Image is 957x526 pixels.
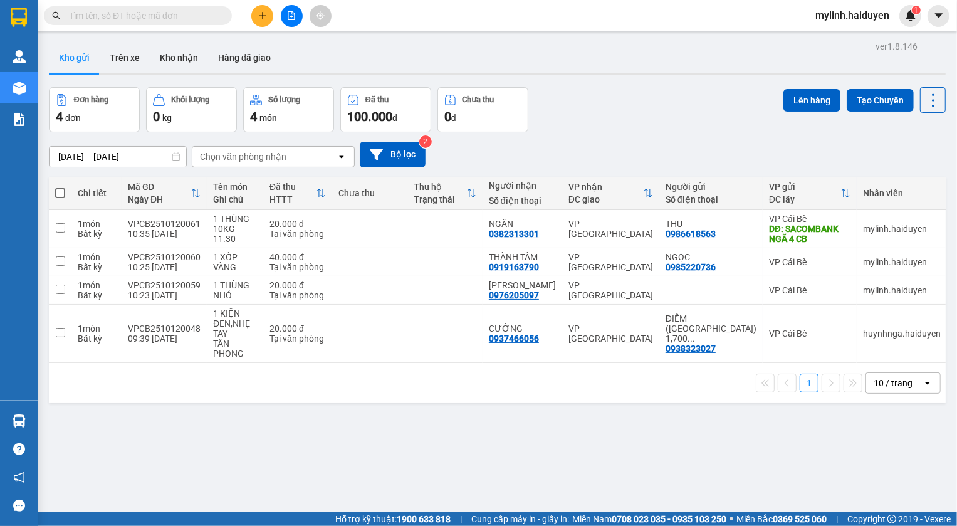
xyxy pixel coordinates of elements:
div: Mã GD [128,182,191,192]
div: 0919163790 [489,262,539,272]
div: 1 món [78,252,115,262]
div: VP Cái Bè [769,285,850,295]
div: mylinh.haiduyen [863,285,941,295]
span: Hỗ trợ kỹ thuật: [335,512,451,526]
div: Tại văn phòng [269,290,326,300]
button: Chưa thu0đ [437,87,528,132]
div: Chọn văn phòng nhận [200,150,286,163]
button: Bộ lọc [360,142,426,167]
div: VPCB2510120059 [128,280,201,290]
div: Tên món [213,182,257,192]
button: Kho gửi [49,43,100,73]
span: question-circle [13,443,25,455]
span: đ [451,113,456,123]
th: Toggle SortBy [407,177,483,210]
span: plus [258,11,267,20]
input: Select a date range. [50,147,186,167]
span: kg [162,113,172,123]
div: ver 1.8.146 [876,39,918,53]
div: 1 KIỆN ĐEN,NHẸ TAY [213,308,257,339]
div: 10:23 [DATE] [128,290,201,300]
div: NGÂN [489,219,556,229]
span: | [836,512,838,526]
span: aim [316,11,325,20]
button: Trên xe [100,43,150,73]
span: notification [13,471,25,483]
span: 0 [153,109,160,124]
span: Miền Nam [572,512,726,526]
button: Kho nhận [150,43,208,73]
th: Toggle SortBy [562,177,659,210]
div: Số lượng [268,95,300,104]
div: 20.000 đ [269,323,326,334]
div: THÀNH TÂM [489,252,556,262]
div: ĐC lấy [769,194,840,204]
div: ĐIỂM (TÂN PHONG) 1,700đ /kg [666,313,756,344]
svg: open [337,152,347,162]
sup: 2 [419,135,432,148]
button: 1 [800,374,818,392]
img: solution-icon [13,113,26,126]
div: 1 XỐP VÀNG [213,252,257,272]
div: 09:39 [DATE] [128,334,201,344]
button: plus [251,5,273,27]
strong: 0708 023 035 - 0935 103 250 [612,514,726,524]
sup: 1 [912,6,921,14]
div: Đơn hàng [74,95,108,104]
div: mylinh.haiduyen [863,224,941,234]
div: Tại văn phòng [269,334,326,344]
img: warehouse-icon [13,414,26,428]
strong: 1900 633 818 [397,514,451,524]
th: Toggle SortBy [122,177,207,210]
img: icon-new-feature [905,10,916,21]
div: 40.000 đ [269,252,326,262]
div: 1 món [78,323,115,334]
div: 0937466056 [489,334,539,344]
span: 4 [56,109,63,124]
span: copyright [887,515,896,523]
div: 0938323027 [666,344,716,354]
button: Số lượng4món [243,87,334,132]
div: VP nhận [568,182,643,192]
div: Người gửi [666,182,756,192]
span: ... [688,334,695,344]
div: VPCB2510120048 [128,323,201,334]
th: Toggle SortBy [263,177,332,210]
div: 20.000 đ [269,219,326,229]
div: Bất kỳ [78,262,115,272]
div: 1 THÙNG 10KG [213,214,257,234]
button: Hàng đã giao [208,43,281,73]
div: THU [666,219,756,229]
span: 0 [444,109,451,124]
div: 1 món [78,280,115,290]
div: Chưa thu [338,188,401,198]
button: Đơn hàng4đơn [49,87,140,132]
div: Chưa thu [463,95,494,104]
div: 0382313301 [489,229,539,239]
div: Người nhận [489,181,556,191]
img: warehouse-icon [13,82,26,95]
div: VPCB2510120061 [128,219,201,229]
div: VPCB2510120060 [128,252,201,262]
input: Tìm tên, số ĐT hoặc mã đơn [69,9,217,23]
button: aim [310,5,332,27]
div: 1 THÙNG NHỎ [213,280,257,300]
div: Số điện thoại [666,194,756,204]
div: Tại văn phòng [269,262,326,272]
div: THÙY TRANG [489,280,556,290]
div: Bất kỳ [78,334,115,344]
span: món [259,113,277,123]
div: 10:35 [DATE] [128,229,201,239]
div: Số điện thoại [489,196,556,206]
div: Chi tiết [78,188,115,198]
div: VP [GEOGRAPHIC_DATA] [568,323,653,344]
button: caret-down [928,5,949,27]
span: | [460,512,462,526]
div: VP [GEOGRAPHIC_DATA] [568,280,653,300]
div: VP Cái Bè [769,329,850,339]
div: Đã thu [269,182,316,192]
div: Nhân viên [863,188,941,198]
div: Đã thu [365,95,389,104]
div: Khối lượng [171,95,209,104]
div: HTTT [269,194,316,204]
